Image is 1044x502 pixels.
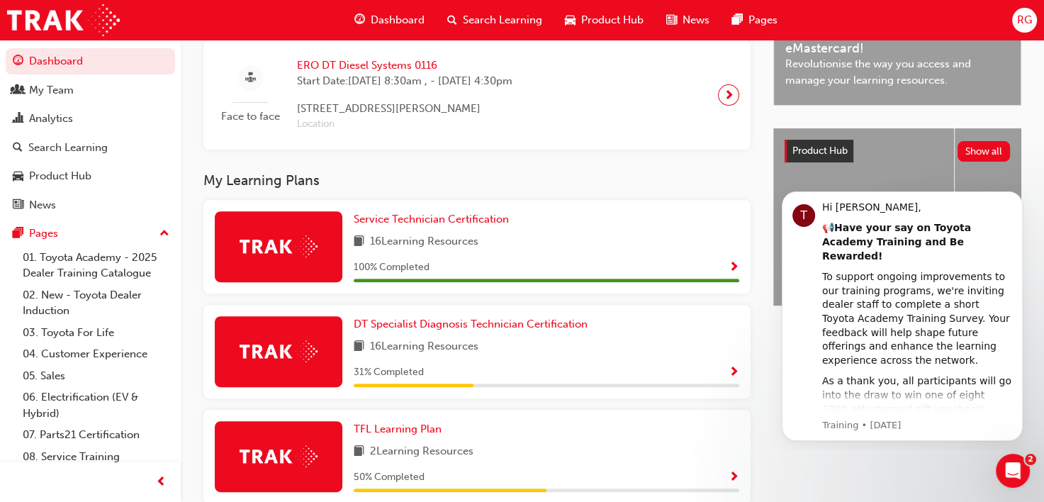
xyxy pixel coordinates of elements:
[29,197,56,213] div: News
[655,6,721,35] a: news-iconNews
[721,6,789,35] a: pages-iconPages
[1025,454,1036,465] span: 2
[785,140,1010,162] a: Product HubShow all
[13,55,23,68] span: guage-icon
[370,443,473,461] span: 2 Learning Resources
[785,56,1009,88] span: Revolutionise the way you access and manage your learning resources.
[203,172,751,189] h3: My Learning Plans
[996,454,1030,488] iframe: Intercom live chat
[159,225,169,243] span: up-icon
[13,84,23,97] span: people-icon
[354,421,447,437] a: TFL Learning Plan
[297,73,512,89] span: Start Date: [DATE] 8:30am , - [DATE] 4:30pm
[1017,12,1032,28] span: RG
[29,225,58,242] div: Pages
[13,228,23,240] span: pages-icon
[17,343,175,365] a: 04. Customer Experience
[354,211,515,228] a: Service Technician Certification
[240,235,318,257] img: Trak
[29,168,91,184] div: Product Hub
[354,338,364,356] span: book-icon
[215,52,739,138] a: Face to faceERO DT Diesel Systems 0116Start Date:[DATE] 8:30am , - [DATE] 4:30pm[STREET_ADDRESS][...
[156,474,167,491] span: prev-icon
[28,140,108,156] div: Search Learning
[29,111,73,127] div: Analytics
[724,85,734,105] span: next-icon
[13,199,23,212] span: news-icon
[240,445,318,467] img: Trak
[436,6,554,35] a: search-iconSearch Learning
[13,113,23,125] span: chart-icon
[565,11,576,29] span: car-icon
[1012,8,1037,33] button: RG
[354,443,364,461] span: book-icon
[554,6,655,35] a: car-iconProduct Hub
[354,233,364,251] span: book-icon
[6,163,175,189] a: Product Hub
[729,469,739,486] button: Show Progress
[371,12,425,28] span: Dashboard
[666,11,677,29] span: news-icon
[29,82,74,99] div: My Team
[370,233,478,251] span: 16 Learning Resources
[6,192,175,218] a: News
[447,11,457,29] span: search-icon
[354,11,365,29] span: guage-icon
[6,221,175,247] button: Pages
[215,108,286,125] span: Face to face
[958,141,1011,162] button: Show all
[297,57,512,74] span: ERO DT Diesel Systems 0116
[240,340,318,362] img: Trak
[729,262,739,274] span: Show Progress
[297,101,512,117] span: [STREET_ADDRESS][PERSON_NAME]
[17,424,175,446] a: 07. Parts21 Certification
[17,284,175,322] a: 02. New - Toyota Dealer Induction
[6,48,175,74] a: Dashboard
[297,116,512,133] span: Location
[354,316,593,333] a: DT Specialist Diagnosis Technician Certification
[354,364,424,381] span: 31 % Completed
[760,179,1044,450] iframe: Intercom notifications message
[792,145,848,157] span: Product Hub
[354,469,425,486] span: 50 % Completed
[732,11,743,29] span: pages-icon
[729,367,739,379] span: Show Progress
[354,213,509,225] span: Service Technician Certification
[6,106,175,132] a: Analytics
[6,45,175,221] button: DashboardMy TeamAnalyticsSearch LearningProduct HubNews
[7,4,120,36] img: Trak
[370,338,478,356] span: 16 Learning Resources
[6,77,175,104] a: My Team
[17,322,175,344] a: 03. Toyota For Life
[17,365,175,387] a: 05. Sales
[6,135,175,161] a: Search Learning
[729,364,739,381] button: Show Progress
[354,423,442,435] span: TFL Learning Plan
[17,446,175,468] a: 08. Service Training
[343,6,436,35] a: guage-iconDashboard
[17,247,175,284] a: 01. Toyota Academy - 2025 Dealer Training Catalogue
[354,318,588,330] span: DT Specialist Diagnosis Technician Certification
[17,386,175,424] a: 06. Electrification (EV & Hybrid)
[354,260,430,276] span: 100 % Completed
[729,259,739,277] button: Show Progress
[245,69,256,87] span: sessionType_FACE_TO_FACE-icon
[729,472,739,484] span: Show Progress
[683,12,709,28] span: News
[463,12,542,28] span: Search Learning
[748,12,778,28] span: Pages
[13,142,23,155] span: search-icon
[13,170,23,183] span: car-icon
[581,12,644,28] span: Product Hub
